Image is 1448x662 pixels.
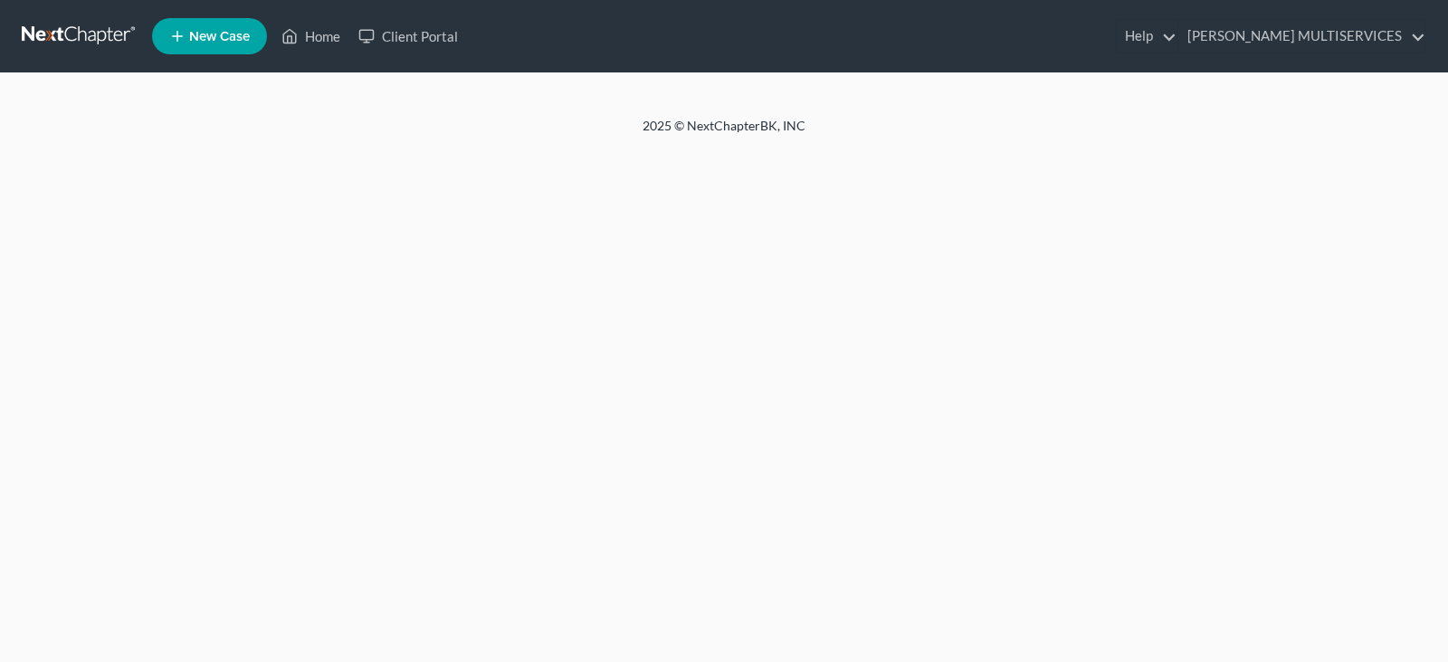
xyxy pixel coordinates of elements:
a: Client Portal [349,20,467,53]
a: [PERSON_NAME] MULTISERVICES [1178,20,1425,53]
new-legal-case-button: New Case [152,18,267,54]
a: Home [272,20,349,53]
a: Help [1116,20,1176,53]
div: 2025 © NextChapterBK, INC [208,117,1240,149]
